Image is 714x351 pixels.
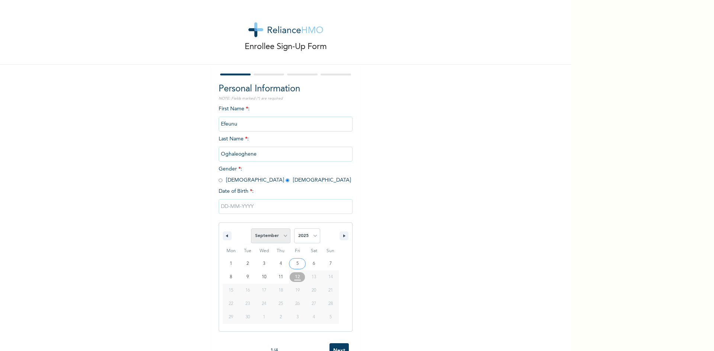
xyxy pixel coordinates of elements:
[223,311,239,324] button: 29
[295,284,300,297] span: 19
[328,284,333,297] span: 21
[312,297,316,311] span: 27
[230,270,232,284] span: 8
[219,117,353,131] input: Enter your first name
[306,270,322,284] button: 13
[223,297,239,311] button: 22
[273,297,289,311] button: 25
[247,257,249,270] span: 2
[280,257,282,270] span: 4
[289,284,306,297] button: 19
[322,245,339,257] span: Sun
[328,270,333,284] span: 14
[239,270,256,284] button: 9
[289,297,306,311] button: 26
[229,284,233,297] span: 15
[239,311,256,324] button: 30
[219,96,353,101] p: NOTE: Fields marked (*) are required
[279,284,283,297] span: 18
[273,284,289,297] button: 18
[295,297,300,311] span: 26
[248,22,323,37] img: logo
[239,245,256,257] span: Tue
[219,106,353,127] span: First Name :
[247,270,249,284] span: 9
[229,311,233,324] span: 29
[279,297,283,311] span: 25
[223,284,239,297] button: 15
[219,188,254,195] span: Date of Birth :
[223,270,239,284] button: 8
[289,245,306,257] span: Fri
[263,257,265,270] span: 3
[219,82,353,96] h2: Personal Information
[256,257,273,270] button: 3
[273,270,289,284] button: 11
[219,166,351,183] span: Gender : [DEMOGRAPHIC_DATA] [DEMOGRAPHIC_DATA]
[262,270,266,284] span: 10
[245,297,250,311] span: 23
[219,136,353,157] span: Last Name :
[219,147,353,162] input: Enter your last name
[273,245,289,257] span: Thu
[262,284,266,297] span: 17
[223,257,239,270] button: 1
[256,284,273,297] button: 17
[328,297,333,311] span: 28
[229,297,233,311] span: 22
[312,270,316,284] span: 13
[219,199,353,214] input: DD-MM-YYYY
[313,257,315,270] span: 6
[256,297,273,311] button: 24
[289,257,306,270] button: 5
[230,257,232,270] span: 1
[245,311,250,324] span: 30
[329,257,332,270] span: 7
[306,257,322,270] button: 6
[223,245,239,257] span: Mon
[322,297,339,311] button: 28
[312,284,316,297] span: 20
[245,284,250,297] span: 16
[262,297,266,311] span: 24
[239,257,256,270] button: 2
[279,270,283,284] span: 11
[306,297,322,311] button: 27
[322,257,339,270] button: 7
[273,257,289,270] button: 4
[256,245,273,257] span: Wed
[245,41,327,53] p: Enrollee Sign-Up Form
[256,270,273,284] button: 10
[322,270,339,284] button: 14
[239,284,256,297] button: 16
[239,297,256,311] button: 23
[295,270,300,284] span: 12
[296,257,299,270] span: 5
[306,245,322,257] span: Sat
[306,284,322,297] button: 20
[322,284,339,297] button: 21
[289,270,306,284] button: 12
